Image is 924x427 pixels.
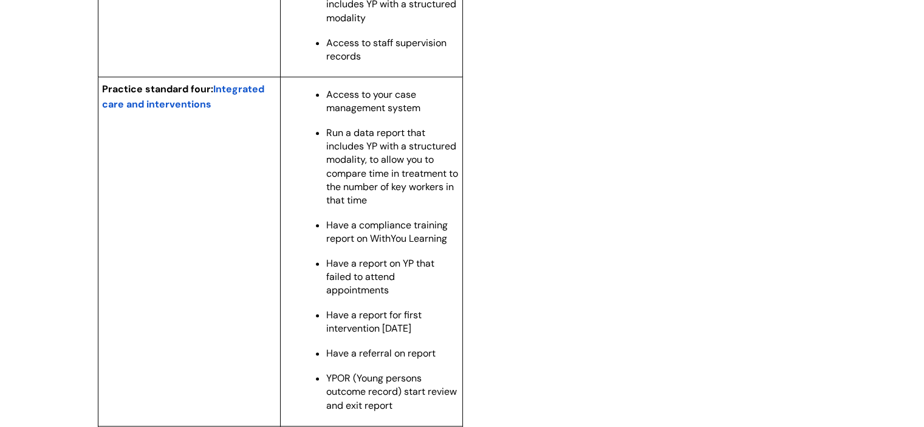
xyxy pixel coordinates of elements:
span: Have a report on YP that failed to attend appointments [326,257,434,296]
span: YPOR (Young persons outcome record) start review and exit report [326,372,457,411]
span: Practice standard four: [102,83,213,95]
span: Access to staff supervision records [326,36,447,63]
span: Have a compliance training report on WithYou Learning [326,219,448,245]
span: Have a report for first intervention [DATE] [326,309,422,335]
span: Access to your case management system [326,88,420,114]
span: Have a referral on report [326,347,436,360]
span: Integrated care and interventions [102,83,264,111]
a: Integrated care and interventions [102,81,264,111]
span: Run a data report that includes YP with a structured modality, to allow you to compare time in tr... [326,126,458,206]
